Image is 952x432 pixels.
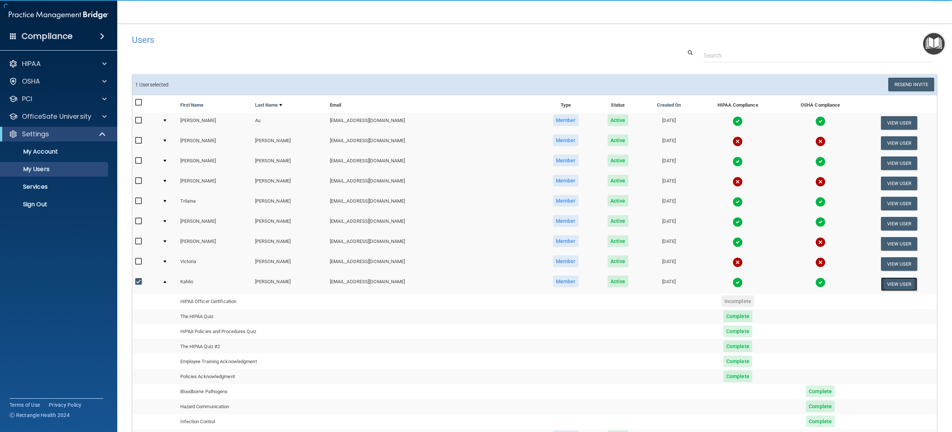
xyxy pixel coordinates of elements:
td: [EMAIL_ADDRESS][DOMAIN_NAME] [327,234,538,254]
td: [EMAIL_ADDRESS][DOMAIN_NAME] [327,133,538,153]
p: Settings [22,130,49,139]
span: Active [608,255,628,267]
td: Employee Training Acknowledgment [177,354,327,369]
td: Kahlio [177,274,252,294]
a: Terms of Use [10,401,40,409]
button: View User [881,156,917,170]
span: Incomplete [722,295,754,307]
th: Status [594,95,642,113]
td: Policies Acknowledgment [177,369,327,384]
td: Infection Control [177,414,327,429]
td: HIPAA Policies and Procedures Quiz [177,324,327,339]
a: OfficeSafe University [9,112,107,121]
img: cross.ca9f0e7f.svg [733,257,743,267]
td: Trilaina [177,193,252,214]
td: [DATE] [642,193,696,214]
td: The HIPAA Quiz [177,309,327,324]
h6: 1 User selected [135,82,529,88]
img: cross.ca9f0e7f.svg [815,257,826,267]
a: Settings [9,130,106,139]
td: [PERSON_NAME] [177,133,252,153]
span: Complete [806,416,835,427]
img: cross.ca9f0e7f.svg [733,136,743,147]
span: Active [608,276,628,287]
td: [PERSON_NAME] [252,214,327,234]
span: Complete [723,370,752,382]
span: Complete [723,310,752,322]
span: Active [608,114,628,126]
button: Resend Invite [888,78,934,91]
button: Open Resource Center [923,33,945,55]
span: Member [553,155,579,166]
a: Privacy Policy [49,401,82,409]
td: [PERSON_NAME] [252,254,327,274]
td: [DATE] [642,153,696,173]
button: View User [881,197,917,210]
p: OSHA [22,77,40,86]
a: First Name [180,101,204,110]
span: Complete [806,385,835,397]
td: [EMAIL_ADDRESS][DOMAIN_NAME] [327,153,538,173]
td: [DATE] [642,214,696,234]
button: View User [881,257,917,271]
img: tick.e7d51cea.svg [815,217,826,227]
td: [EMAIL_ADDRESS][DOMAIN_NAME] [327,193,538,214]
td: [DATE] [642,234,696,254]
td: Bloodborne Pathogens [177,384,327,399]
td: The HIPAA Quiz #2 [177,339,327,354]
td: HIPAA Officer Certification [177,294,327,309]
p: PCI [22,95,32,103]
button: View User [881,217,917,230]
td: [PERSON_NAME] [252,274,327,294]
p: Services [5,183,105,191]
td: [DATE] [642,173,696,193]
img: tick.e7d51cea.svg [815,197,826,207]
span: Member [553,114,579,126]
a: Created On [657,101,681,110]
span: Complete [723,340,752,352]
a: HIPAA [9,59,107,68]
span: Complete [723,355,752,367]
th: HIPAA Compliance [696,95,779,113]
td: [EMAIL_ADDRESS][DOMAIN_NAME] [327,214,538,234]
td: [EMAIL_ADDRESS][DOMAIN_NAME] [327,113,538,133]
td: Victoria [177,254,252,274]
a: PCI [9,95,107,103]
td: [PERSON_NAME] [252,153,327,173]
h4: Compliance [22,31,73,41]
img: tick.e7d51cea.svg [733,217,743,227]
td: [EMAIL_ADDRESS][DOMAIN_NAME] [327,173,538,193]
img: cross.ca9f0e7f.svg [815,237,826,247]
span: Ⓒ Rectangle Health 2024 [10,411,70,419]
img: cross.ca9f0e7f.svg [815,136,826,147]
p: HIPAA [22,59,41,68]
img: tick.e7d51cea.svg [733,116,743,126]
img: PMB logo [9,8,108,22]
td: Hazard Communication [177,399,327,414]
img: tick.e7d51cea.svg [733,237,743,247]
td: [PERSON_NAME] [252,193,327,214]
td: [PERSON_NAME] [177,234,252,254]
p: Sign Out [5,201,105,208]
a: Last Name [255,101,282,110]
span: Member [553,255,579,267]
span: Active [608,155,628,166]
p: My Account [5,148,105,155]
button: View User [881,237,917,251]
th: Email [327,95,538,113]
button: View User [881,116,917,130]
td: [EMAIL_ADDRESS][DOMAIN_NAME] [327,254,538,274]
td: [PERSON_NAME] [177,214,252,234]
th: OSHA Compliance [779,95,861,113]
button: View User [881,177,917,190]
img: tick.e7d51cea.svg [733,156,743,167]
span: Member [553,235,579,247]
span: Member [553,276,579,287]
iframe: Drift Widget Chat Controller [825,380,943,409]
p: My Users [5,166,105,173]
span: Member [553,175,579,187]
p: OfficeSafe University [22,112,91,121]
img: tick.e7d51cea.svg [733,197,743,207]
td: [DATE] [642,274,696,294]
td: [DATE] [642,133,696,153]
